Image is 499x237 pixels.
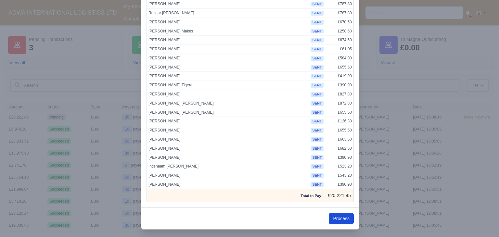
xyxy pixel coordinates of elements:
[325,99,353,108] td: £872.80
[311,29,323,34] span: sent
[147,63,309,72] td: [PERSON_NAME]
[325,8,353,18] td: £787.80
[325,117,353,126] td: £126.30
[147,36,309,45] td: [PERSON_NAME]
[329,213,354,224] button: Process
[325,189,353,202] td: £20,221.45
[311,182,323,187] span: sent
[147,81,309,90] td: [PERSON_NAME] Tigere
[325,171,353,180] td: £543.20
[147,180,309,189] td: [PERSON_NAME]
[311,47,323,52] span: sent
[325,27,353,36] td: £258.60
[147,27,309,36] td: [PERSON_NAME] Makes
[147,108,309,117] td: [PERSON_NAME] [PERSON_NAME]
[311,164,323,169] span: sent
[311,38,323,43] span: sent
[311,2,323,6] span: sent
[147,171,309,180] td: [PERSON_NAME]
[325,153,353,162] td: £390.90
[325,36,353,45] td: £674.50
[147,126,309,135] td: [PERSON_NAME]
[325,108,353,117] td: £655.50
[311,65,323,70] span: sent
[325,162,353,171] td: £523.20
[325,54,353,63] td: £584.00
[311,137,323,142] span: sent
[147,54,309,63] td: [PERSON_NAME]
[325,63,353,72] td: £655.50
[311,155,323,160] span: sent
[147,144,309,153] td: [PERSON_NAME]
[147,153,309,162] td: [PERSON_NAME]
[311,128,323,133] span: sent
[311,173,323,178] span: sent
[147,117,309,126] td: [PERSON_NAME]
[311,11,323,16] span: sent
[467,206,499,237] iframe: Chat Widget
[325,90,353,99] td: £827.80
[325,144,353,153] td: £682.50
[311,74,323,79] span: sent
[147,90,309,99] td: [PERSON_NAME]
[311,20,323,25] span: sent
[311,146,323,151] span: sent
[311,119,323,124] span: sent
[147,18,309,27] td: [PERSON_NAME]
[325,135,353,144] td: £663.50
[311,56,323,61] span: sent
[311,92,323,97] span: sent
[325,72,353,81] td: £419.90
[147,99,309,108] td: [PERSON_NAME] [PERSON_NAME]
[311,101,323,106] span: sent
[325,18,353,27] td: £670.50
[147,162,309,171] td: Ihtishaam [PERSON_NAME]
[147,72,309,81] td: [PERSON_NAME]
[311,83,323,88] span: sent
[325,126,353,135] td: £655.50
[301,194,322,198] strong: Total to Pay:
[311,110,323,115] span: sent
[147,45,309,54] td: [PERSON_NAME]
[147,135,309,144] td: [PERSON_NAME]
[325,45,353,54] td: £61.05
[325,81,353,90] td: £390.90
[325,180,353,189] td: £390.90
[147,8,309,18] td: Ruzgar [PERSON_NAME]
